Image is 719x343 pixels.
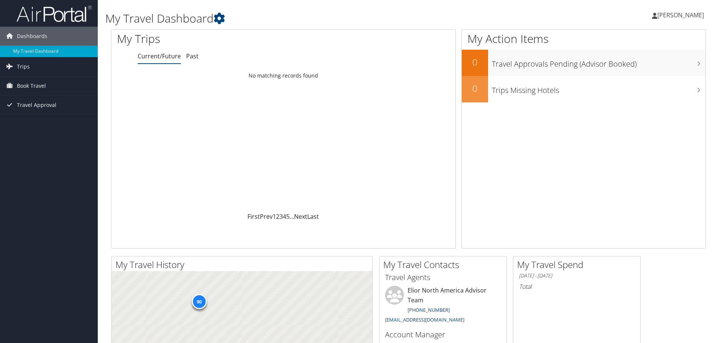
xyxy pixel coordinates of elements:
h1: My Travel Dashboard [105,11,510,26]
a: First [247,212,260,221]
a: Prev [260,212,273,221]
a: 1 [273,212,276,221]
h1: My Trips [117,31,306,47]
h2: My Travel History [115,258,372,271]
a: 2 [276,212,279,221]
h2: My Travel Spend [517,258,640,271]
a: Current/Future [138,52,181,60]
h3: Account Manager [385,329,501,340]
a: 0Travel Approvals Pending (Advisor Booked) [462,50,705,76]
h3: Travel Agents [385,272,501,283]
h6: [DATE] - [DATE] [519,272,635,279]
a: Next [294,212,307,221]
h2: 0 [462,56,488,69]
div: 90 [191,294,206,309]
a: 0Trips Missing Hotels [462,76,705,102]
img: airportal-logo.png [17,5,92,23]
h1: My Action Items [462,31,705,47]
a: Past [186,52,199,60]
h3: Travel Approvals Pending (Advisor Booked) [492,55,705,69]
a: 3 [279,212,283,221]
a: [PERSON_NAME] [652,4,711,26]
h2: 0 [462,82,488,95]
a: Last [307,212,319,221]
span: Book Travel [17,76,46,95]
span: Trips [17,57,30,76]
a: [PHONE_NUMBER] [408,306,450,313]
h2: My Travel Contacts [383,258,507,271]
a: 4 [283,212,286,221]
h6: Total [519,282,635,291]
span: Travel Approval [17,96,56,114]
a: [EMAIL_ADDRESS][DOMAIN_NAME] [385,316,464,323]
span: … [290,212,294,221]
td: No matching records found [111,69,455,82]
span: [PERSON_NAME] [657,11,704,19]
li: Elior North America Advisor Team [381,286,505,326]
h3: Trips Missing Hotels [492,81,705,96]
a: 5 [286,212,290,221]
span: Dashboards [17,27,47,46]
